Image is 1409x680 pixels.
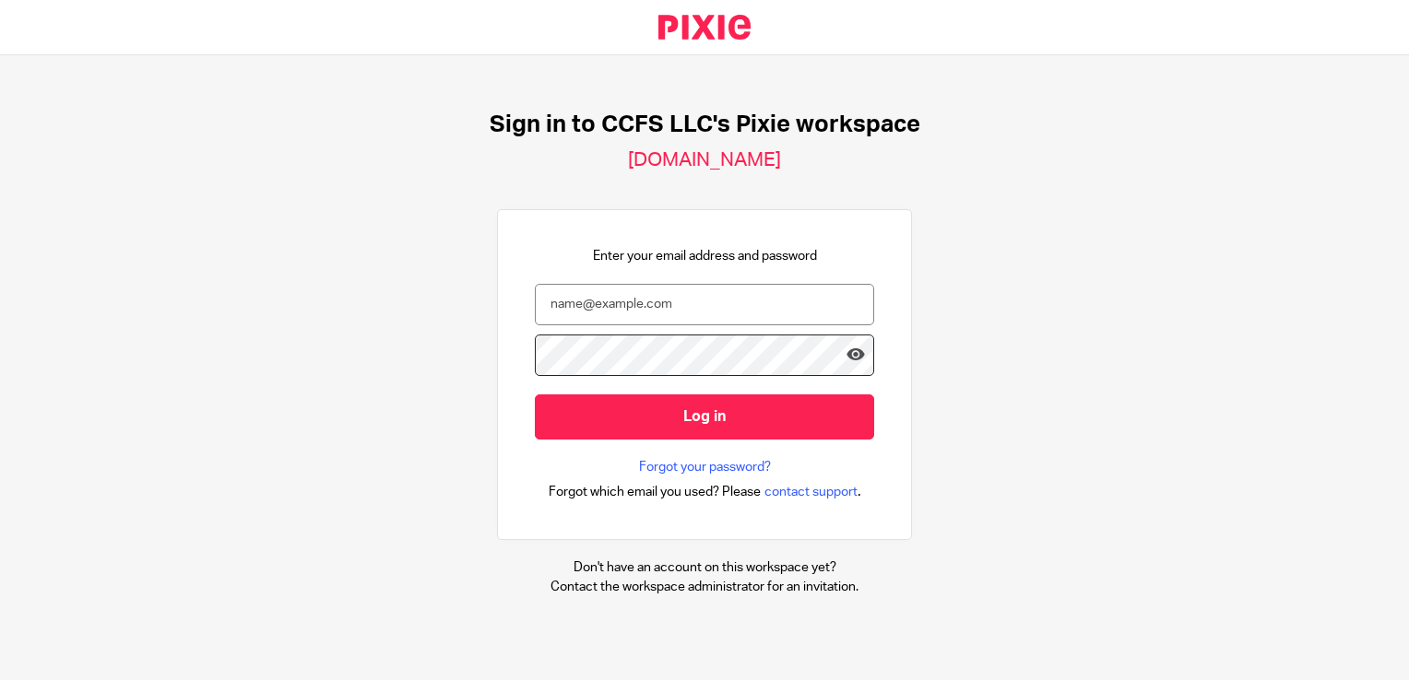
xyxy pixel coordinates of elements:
p: Don't have an account on this workspace yet? [551,558,858,577]
a: Forgot your password? [639,458,771,476]
input: Log in [535,394,874,440]
h1: Sign in to CCFS LLC's Pixie workspace [490,111,920,139]
input: name@example.com [535,284,874,325]
div: . [549,481,861,502]
span: Forgot which email you used? Please [549,483,761,501]
span: contact support [764,483,858,501]
h2: [DOMAIN_NAME] [628,148,781,172]
p: Enter your email address and password [593,247,817,265]
p: Contact the workspace administrator for an invitation. [551,578,858,596]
